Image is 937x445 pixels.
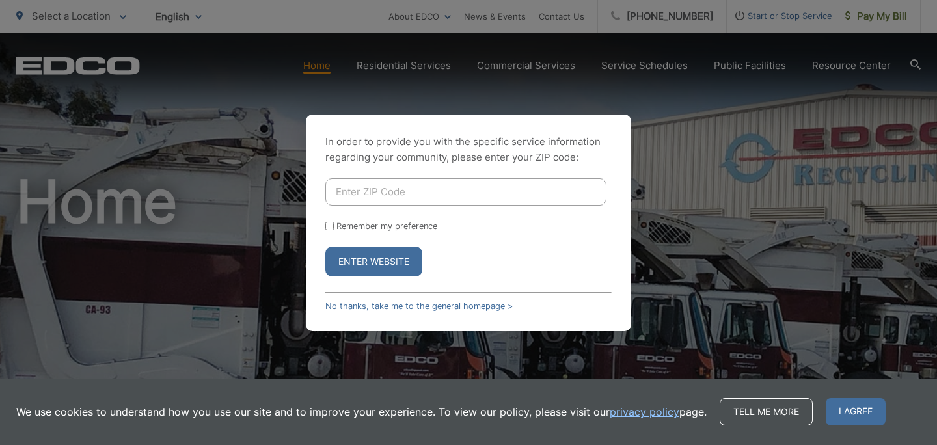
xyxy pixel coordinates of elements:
[336,221,437,231] label: Remember my preference
[325,247,422,276] button: Enter Website
[610,404,679,420] a: privacy policy
[826,398,886,425] span: I agree
[325,134,612,165] p: In order to provide you with the specific service information regarding your community, please en...
[16,404,707,420] p: We use cookies to understand how you use our site and to improve your experience. To view our pol...
[720,398,813,425] a: Tell me more
[325,178,606,206] input: Enter ZIP Code
[325,301,513,311] a: No thanks, take me to the general homepage >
